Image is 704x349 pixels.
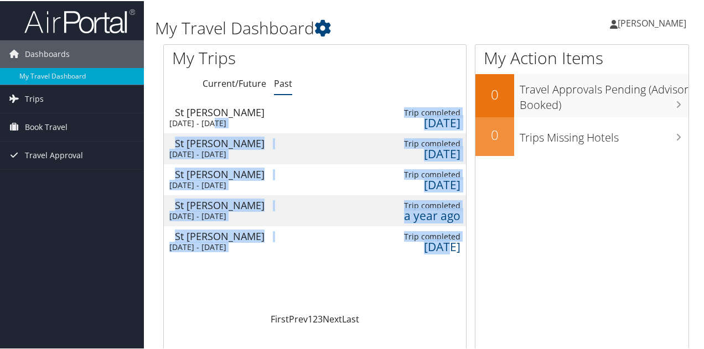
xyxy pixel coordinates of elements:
[520,75,689,112] h3: Travel Approvals Pending (Advisor Booked)
[169,148,267,158] div: [DATE] - [DATE]
[169,117,267,127] div: [DATE] - [DATE]
[175,230,273,240] div: St [PERSON_NAME]
[169,179,267,189] div: [DATE] - [DATE]
[475,84,514,103] h2: 0
[318,312,323,324] a: 3
[475,73,689,116] a: 0Travel Approvals Pending (Advisor Booked)
[25,140,83,168] span: Travel Approval
[398,138,460,148] div: Trip completed
[475,116,689,155] a: 0Trips Missing Hotels
[398,169,460,179] div: Trip completed
[398,148,460,158] div: [DATE]
[475,124,514,143] h2: 0
[25,112,68,140] span: Book Travel
[308,312,313,324] a: 1
[169,210,267,220] div: [DATE] - [DATE]
[271,312,289,324] a: First
[175,137,273,147] div: St [PERSON_NAME]
[24,7,135,33] img: airportal-logo.png
[25,84,44,112] span: Trips
[610,6,697,39] a: [PERSON_NAME]
[203,76,266,88] a: Current/Future
[342,312,359,324] a: Last
[475,45,689,69] h1: My Action Items
[25,39,70,67] span: Dashboards
[520,123,689,144] h3: Trips Missing Hotels
[274,76,292,88] a: Past
[313,312,318,324] a: 2
[175,199,273,209] div: St [PERSON_NAME]
[289,312,308,324] a: Prev
[398,241,460,251] div: [DATE]
[618,16,686,28] span: [PERSON_NAME]
[398,117,460,127] div: [DATE]
[175,106,273,116] div: St [PERSON_NAME]
[155,15,516,39] h1: My Travel Dashboard
[175,168,273,178] div: St [PERSON_NAME]
[172,45,332,69] h1: My Trips
[398,107,460,117] div: Trip completed
[398,210,460,220] div: a year ago
[398,231,460,241] div: Trip completed
[169,241,267,251] div: [DATE] - [DATE]
[398,179,460,189] div: [DATE]
[398,200,460,210] div: Trip completed
[323,312,342,324] a: Next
